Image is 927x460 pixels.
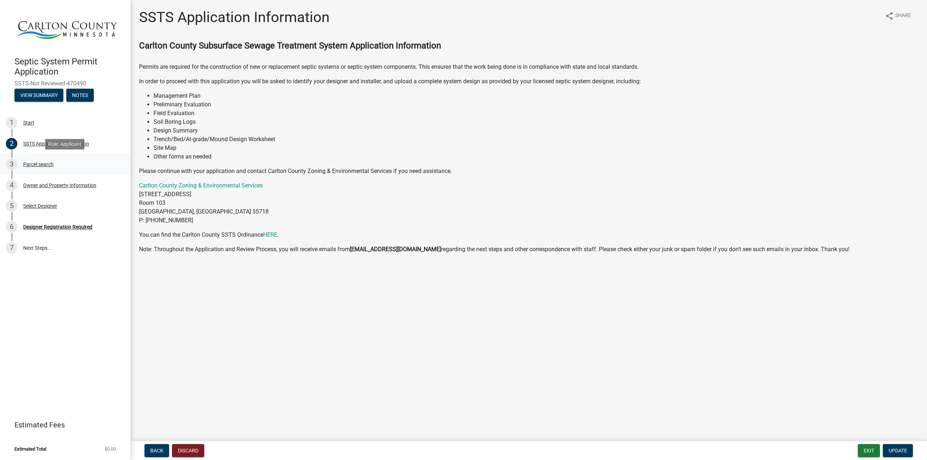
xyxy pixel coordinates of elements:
button: Discard [172,444,204,457]
p: Note: Throughout the Application and Review Process, you will receive emails from regarding the n... [139,245,918,254]
li: Site Map [154,144,918,152]
p: You can find the Carlton County SSTS Ordinance . [139,231,918,239]
wm-modal-confirm: Notes [66,93,94,98]
div: 5 [6,200,17,212]
div: Role: Applicant [45,139,84,149]
li: Management Plan [154,92,918,100]
p: [STREET_ADDRESS] Room 103 [GEOGRAPHIC_DATA], [GEOGRAPHIC_DATA] 55718 P: [PHONE_NUMBER] [139,181,918,225]
button: Update [883,444,913,457]
div: Start [23,120,34,125]
li: Design Summary [154,126,918,135]
div: 4 [6,180,17,191]
li: Preliminary Evaluation [154,100,918,109]
button: shareShare [879,9,917,23]
button: View Summary [14,89,63,102]
p: Permits are required for the construction of new or replacement septic systems or septic system c... [139,54,918,71]
a: Carlton County Zoning & Environmental Services [139,182,263,189]
div: 6 [6,221,17,233]
div: 1 [6,117,17,128]
p: Please continue with your application and contact Carlton County Zoning & Environmental Services ... [139,167,918,176]
div: 2 [6,138,17,149]
span: Estimated Total [14,447,46,451]
a: HERE [263,231,277,238]
li: Soil Boring Logs [154,118,918,126]
h1: SSTS Application Information [139,9,330,26]
h4: Septic System Permit Application [14,56,125,77]
div: 3 [6,159,17,170]
li: Field Evaluation [154,109,918,118]
button: Exit [858,444,880,457]
div: 7 [6,242,17,254]
div: Owner and Property Information [23,183,96,188]
div: Select Designer [23,203,57,208]
div: Parcel search [23,162,54,167]
p: In order to proceed with this application you will be asked to identify your designer and install... [139,77,918,86]
button: Back [144,444,169,457]
div: Designer Registration Required [23,224,92,229]
span: $0.00 [105,447,116,451]
img: Carlton County, Minnesota [14,8,119,49]
span: Update [889,448,907,453]
div: SSTS Application Information [23,141,89,146]
strong: [EMAIL_ADDRESS][DOMAIN_NAME] [350,246,441,253]
i: share [885,12,894,20]
span: SSTS-Not Reviewed-470490 [14,80,116,87]
wm-modal-confirm: Summary [14,93,63,98]
a: Estimated Fees [6,418,119,432]
span: Share [895,12,911,20]
li: Other forms as needed [154,152,918,161]
li: Trench/Bed/At-grade/Mound Design Worksheet [154,135,918,144]
button: Notes [66,89,94,102]
span: Back [150,448,163,453]
strong: Carlton County Subsurface Sewage Treatment System Application Information [139,41,441,51]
